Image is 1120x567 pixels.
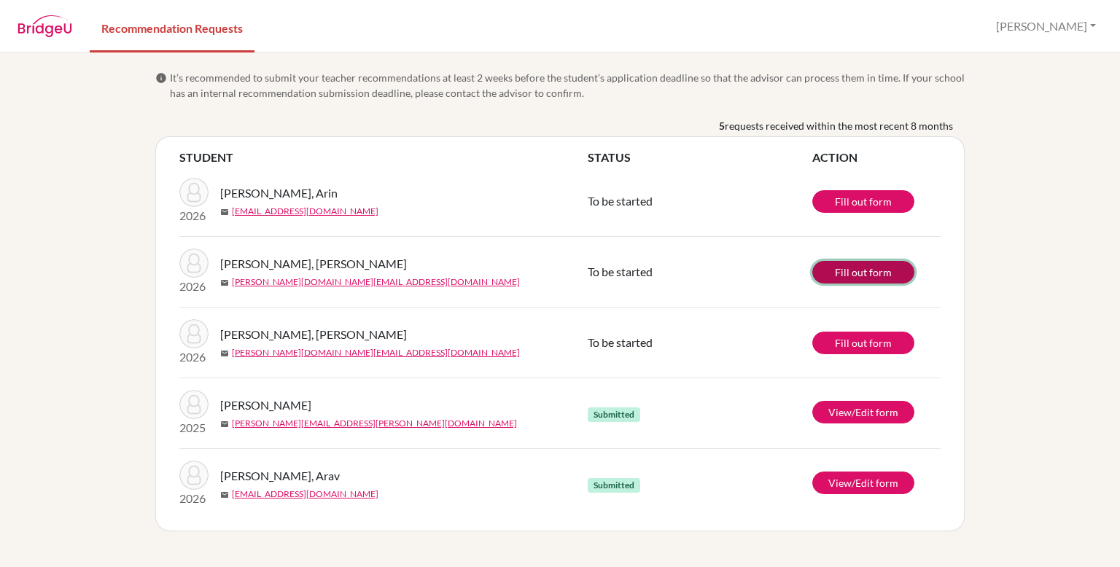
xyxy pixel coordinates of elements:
span: Submitted [588,478,640,493]
span: [PERSON_NAME], [PERSON_NAME] [220,326,407,343]
span: [PERSON_NAME], [PERSON_NAME] [220,255,407,273]
img: Umalker, Arav [179,461,209,490]
p: 2026 [179,207,209,224]
a: [PERSON_NAME][DOMAIN_NAME][EMAIL_ADDRESS][DOMAIN_NAME] [232,346,520,359]
span: To be started [588,335,653,349]
span: mail [220,208,229,216]
a: Fill out form [812,332,914,354]
th: STUDENT [179,149,588,166]
span: To be started [588,265,653,278]
th: ACTION [812,149,941,166]
img: Balaji, Shraddha [179,249,209,278]
p: 2026 [179,490,209,507]
p: 2025 [179,419,209,437]
a: Fill out form [812,261,914,283]
span: mail [220,420,229,429]
a: [PERSON_NAME][DOMAIN_NAME][EMAIL_ADDRESS][DOMAIN_NAME] [232,275,520,289]
span: requests received within the most recent 8 months [725,118,953,133]
span: It’s recommended to submit your teacher recommendations at least 2 weeks before the student’s app... [170,70,965,101]
a: Fill out form [812,190,914,213]
a: Recommendation Requests [90,2,254,52]
span: mail [220,278,229,287]
a: [EMAIL_ADDRESS][DOMAIN_NAME] [232,205,378,218]
span: mail [220,349,229,358]
img: Raj Vugane, Arin [179,178,209,207]
a: [PERSON_NAME][EMAIL_ADDRESS][PERSON_NAME][DOMAIN_NAME] [232,417,517,430]
span: info [155,72,167,84]
p: 2026 [179,278,209,295]
p: 2026 [179,348,209,366]
img: Garapati, Manas [179,390,209,419]
img: BridgeU logo [17,15,72,37]
span: mail [220,490,229,499]
span: To be started [588,194,653,208]
img: Balaji, Shraddha [179,319,209,348]
b: 5 [719,118,725,133]
a: View/Edit form [812,401,914,423]
span: [PERSON_NAME], Arav [220,467,340,485]
th: STATUS [588,149,812,166]
button: [PERSON_NAME] [989,12,1102,40]
span: [PERSON_NAME] [220,396,311,414]
span: [PERSON_NAME], Arin [220,184,338,202]
a: View/Edit form [812,472,914,494]
a: [EMAIL_ADDRESS][DOMAIN_NAME] [232,488,378,501]
span: Submitted [588,407,640,422]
